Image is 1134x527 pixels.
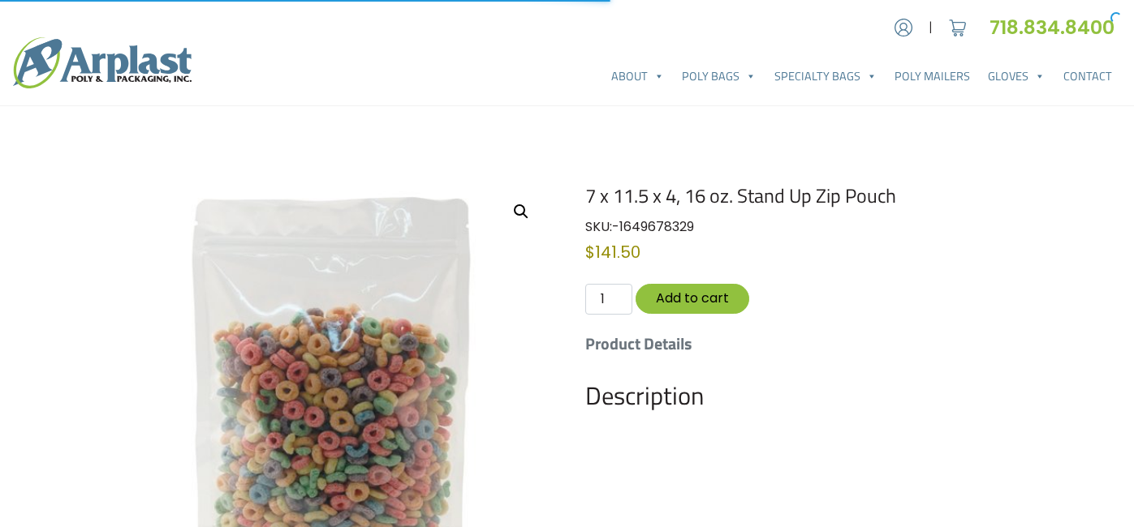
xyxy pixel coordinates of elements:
[585,184,1020,208] h1: 7 x 11.5 x 4, 16 oz. Stand Up Zip Pouch
[507,197,536,226] a: View full-screen image gallery
[13,37,192,88] img: logo
[612,217,694,236] span: -1649678329
[886,60,979,92] a: Poly Mailers
[585,241,640,263] bdi: 141.50
[673,60,765,92] a: Poly Bags
[585,241,595,263] span: $
[979,60,1054,92] a: Gloves
[585,381,1020,411] h2: Description
[929,18,933,37] span: |
[1054,60,1121,92] a: Contact
[636,284,749,314] button: Add to cart
[585,217,694,236] span: SKU:
[765,60,886,92] a: Specialty Bags
[585,284,632,315] input: Qty
[990,14,1121,41] a: 718.834.8400
[585,334,1020,353] h5: Product Details
[602,60,673,92] a: About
